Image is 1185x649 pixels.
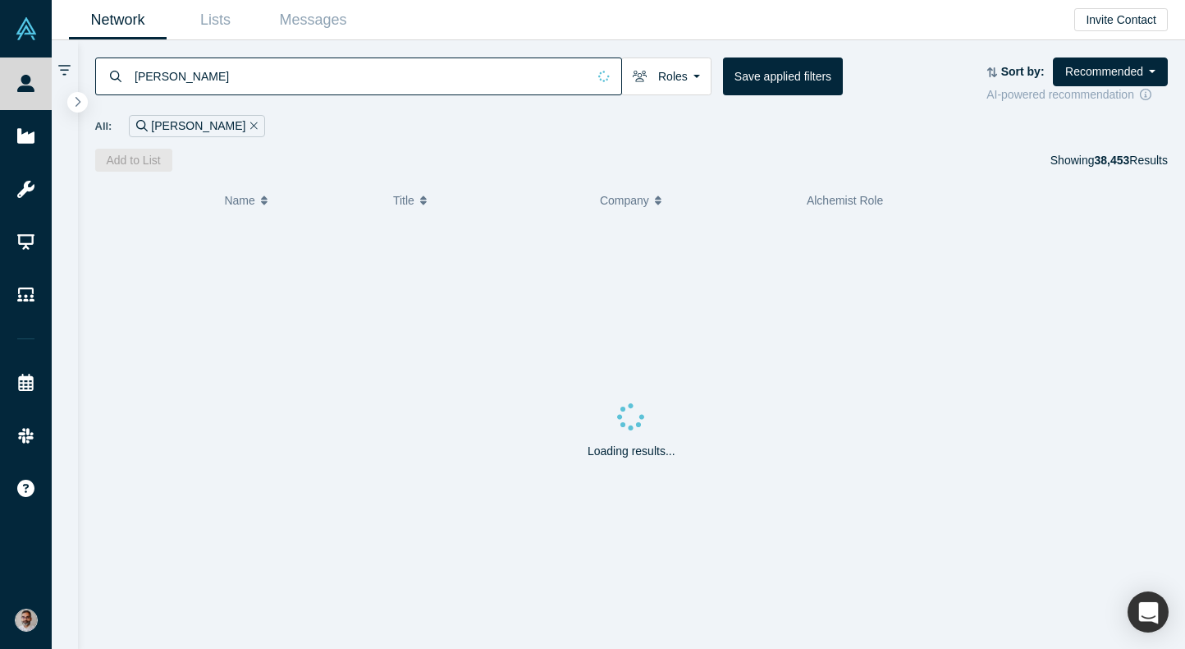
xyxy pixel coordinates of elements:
[1094,154,1168,167] span: Results
[1094,154,1129,167] strong: 38,453
[167,1,264,39] a: Lists
[621,58,711,95] button: Roles
[723,58,843,95] button: Save applied filters
[129,115,265,137] div: [PERSON_NAME]
[133,57,587,95] input: Search by name, title, company, summary, expertise, investment criteria or topics of focus
[600,183,649,218] span: Company
[1053,58,1168,86] button: Recommended
[245,117,258,136] button: Remove Filter
[264,1,362,39] a: Messages
[95,118,112,135] span: All:
[588,443,675,460] p: Loading results...
[1001,65,1045,78] strong: Sort by:
[393,183,583,218] button: Title
[600,183,789,218] button: Company
[986,86,1168,104] div: AI-powered recommendation
[393,183,414,218] span: Title
[807,194,883,207] span: Alchemist Role
[224,183,254,218] span: Name
[95,149,172,172] button: Add to List
[1050,149,1168,172] div: Showing
[15,17,38,40] img: Alchemist Vault Logo
[15,609,38,632] img: Gotam Bhardwaj's Account
[1074,8,1168,31] button: Invite Contact
[224,183,376,218] button: Name
[69,1,167,39] a: Network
